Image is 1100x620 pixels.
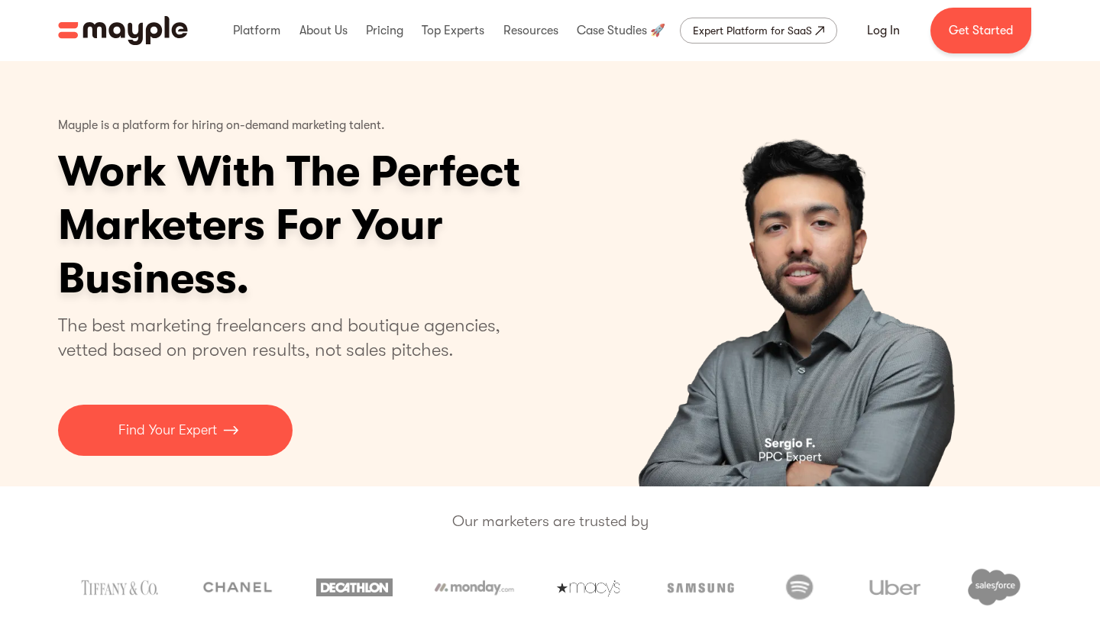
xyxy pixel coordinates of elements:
a: Get Started [930,8,1031,53]
p: The best marketing freelancers and boutique agencies, vetted based on proven results, not sales p... [58,313,519,362]
p: Mayple is a platform for hiring on-demand marketing talent. [58,107,385,145]
p: Find Your Expert [118,420,217,441]
div: Expert Platform for SaaS [693,21,812,40]
a: Expert Platform for SaaS [680,18,837,44]
a: Find Your Expert [58,405,293,456]
a: Log In [849,12,918,49]
h1: Work With The Perfect Marketers For Your Business. [58,145,639,305]
img: Mayple logo [58,16,188,45]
